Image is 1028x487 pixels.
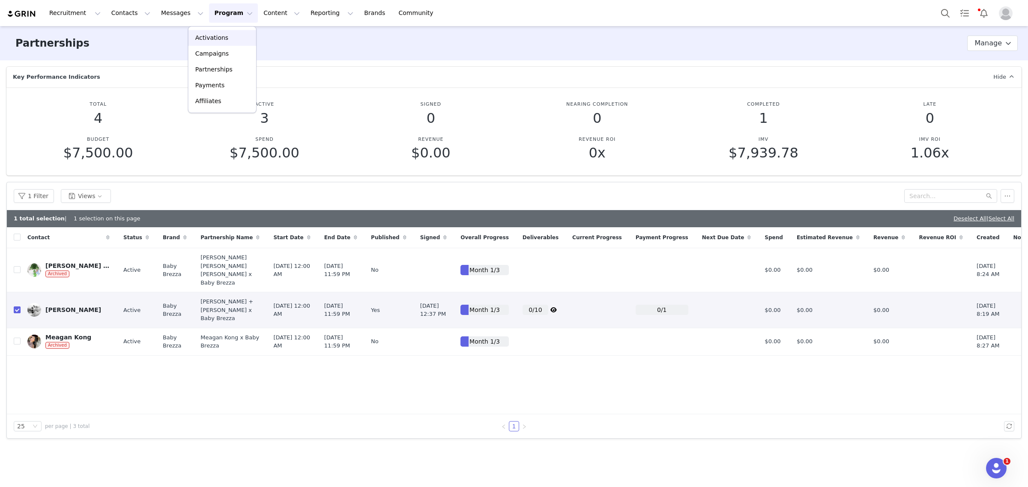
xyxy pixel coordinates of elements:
[359,3,393,23] a: Brands
[20,136,176,143] p: Budget
[519,145,675,160] p: 0x
[919,234,956,241] span: Revenue ROI
[195,49,229,58] p: Campaigns
[273,333,310,350] span: [DATE] 12:00 AM
[258,3,305,23] button: Content
[200,253,260,287] span: [PERSON_NAME] [PERSON_NAME] [PERSON_NAME] x Baby Brezza
[195,65,233,74] p: Partnerships
[7,10,37,18] img: grin logo
[797,306,813,315] span: $0.00
[955,3,974,23] a: Tasks
[20,101,176,108] p: Total
[411,145,451,161] span: $0.00
[519,421,529,431] li: Next Page
[509,422,519,431] a: 1
[371,266,379,274] span: No
[977,262,999,279] span: [DATE] 8:24 AM
[873,234,899,241] span: Revenue
[27,334,110,349] a: Meagan KongArchived
[765,306,780,315] span: $0.00
[14,189,54,203] button: 1 Filter
[523,234,559,241] span: Deliverables
[163,262,187,279] span: Baby Brezza
[572,234,622,241] span: Current Progress
[63,145,133,161] span: $7,500.00
[186,136,342,143] p: Spend
[977,333,999,350] span: [DATE] 8:27 AM
[186,110,342,126] p: 3
[977,302,999,318] span: [DATE] 8:19 AM
[44,3,106,23] button: Recruitment
[17,422,25,431] div: 25
[27,262,110,278] a: [PERSON_NAME] [PERSON_NAME] [PERSON_NAME]Archived
[974,3,993,23] button: Notifications
[953,215,986,222] a: Deselect All
[305,3,359,23] button: Reporting
[195,81,225,90] p: Payments
[195,33,228,42] p: Activations
[200,333,260,350] span: Meagan Kong x Baby Brezza
[977,234,999,241] span: Created
[519,110,675,126] p: 0
[33,424,38,430] i: icon: down
[702,234,744,241] span: Next Due Date
[324,302,357,318] span: [DATE] 11:59 PM
[394,3,442,23] a: Community
[27,234,50,241] span: Contact
[1004,458,1010,465] span: 1
[522,424,527,429] i: icon: right
[460,305,508,315] div: Month 1/3
[986,193,992,199] i: icon: search
[123,266,140,274] span: Active
[986,215,1014,222] span: |
[994,6,1021,20] button: Profile
[200,234,253,241] span: Partnership Name
[15,36,90,51] h3: Partnerships
[353,110,509,126] p: 0
[523,305,548,315] div: 0/10
[797,337,813,346] span: $0.00
[873,266,889,274] span: $0.00
[273,302,310,318] span: [DATE] 12:00 AM
[460,234,508,241] span: Overall Progress
[45,334,91,341] div: Meagan Kong
[501,424,506,429] i: icon: left
[989,215,1014,222] a: Select All
[45,342,69,349] span: Archived
[967,36,1018,51] button: Manage
[974,38,1002,48] span: Manage
[27,303,41,317] img: 5d024aea-4740-4c2e-9e0f-96cc4def57db.jpg
[852,101,1008,108] p: Late
[353,101,509,108] p: Signed
[765,337,780,346] span: $0.00
[200,297,260,323] span: [PERSON_NAME] + [PERSON_NAME] x Baby Brezza
[324,234,350,241] span: End Date
[186,101,342,108] p: Active
[156,3,209,23] button: Messages
[371,306,380,315] span: Yes
[273,262,310,279] span: [DATE] 12:00 AM
[420,302,447,318] span: [DATE] 12:37 PM
[123,337,140,346] span: Active
[230,145,299,161] span: $7,500.00
[273,234,303,241] span: Start Date
[729,145,798,161] span: $7,939.78
[986,458,1007,478] iframe: Intercom live chat
[195,97,221,106] p: Affiliates
[14,214,140,223] div: | 1 selection on this page
[163,333,187,350] span: Baby Brezza
[636,305,688,315] div: 0/1
[163,234,180,241] span: Brand
[852,136,1008,143] p: IMV ROI
[45,306,101,313] div: [PERSON_NAME]
[999,6,1013,20] img: placeholder-profile.jpg
[797,266,813,274] span: $0.00
[936,3,955,23] button: Search
[873,337,889,346] span: $0.00
[519,101,675,108] p: Nearing Completion
[460,336,508,347] div: Month 1/3
[499,421,509,431] li: Previous Page
[353,136,509,143] p: Revenue
[27,335,41,348] img: 53247dcc-78ed-4b97-812a-c92375bd95b0.jpg
[27,303,110,317] a: [PERSON_NAME]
